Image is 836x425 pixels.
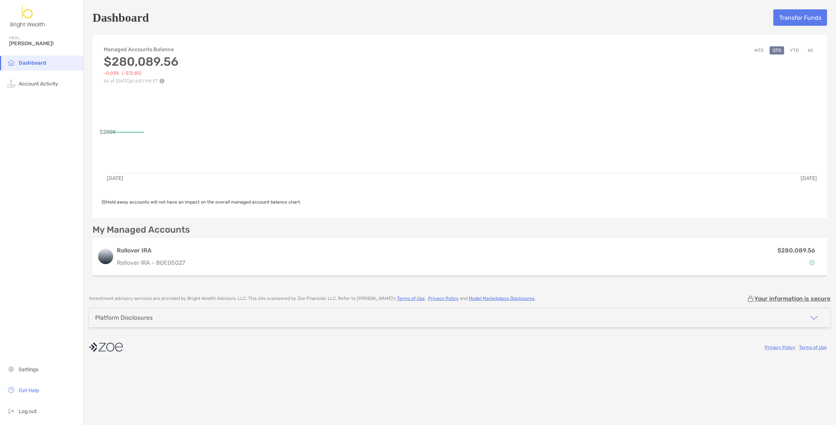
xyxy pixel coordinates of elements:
[805,46,816,55] button: All
[159,78,165,84] img: Performance Info
[19,387,39,394] span: Get Help
[102,199,301,205] span: Held away accounts will not have an impact on the overall managed account balance chart.
[428,296,459,301] a: Privacy Policy
[7,406,16,415] img: logout icon
[810,260,815,265] img: Account Status icon
[469,296,534,301] a: Model Marketplace Disclosures
[7,385,16,394] img: get-help icon
[89,339,123,356] img: company logo
[773,9,827,26] button: Transfer Funds
[7,79,16,88] img: activity icon
[787,46,802,55] button: YTD
[754,295,830,302] p: Your information is secure
[95,314,153,321] div: Platform Disclosures
[777,246,815,255] p: $280,089.56
[19,366,38,373] span: Settings
[751,46,767,55] button: MTD
[7,364,16,373] img: settings icon
[98,249,113,264] img: logo account
[19,60,46,66] span: Dashboard
[122,71,141,76] span: (-$72.85)
[770,46,784,55] button: QTD
[801,175,817,182] text: [DATE]
[9,40,79,47] span: [PERSON_NAME]!
[19,408,37,415] span: Log out
[19,81,58,87] span: Account Activity
[104,71,119,76] span: -0.03%
[100,129,116,135] text: $280K
[104,78,178,84] p: As of [DATE] at 6:01 PM ET
[117,258,675,267] p: Rollover IRA - 8OE05027
[89,296,536,301] p: Investment advisory services are provided by Bright Wealth Advisors, LLC . This site is powered b...
[93,9,149,26] h5: Dashboard
[9,3,47,30] img: Zoe Logo
[397,296,425,301] a: Terms of Use
[799,345,827,350] a: Terms of Use
[104,46,178,53] h4: Managed Accounts Balance
[810,313,818,322] img: icon arrow
[107,175,123,182] text: [DATE]
[765,345,795,350] a: Privacy Policy
[117,246,675,255] h3: Rollover IRA
[104,55,178,69] h3: $280,089.56
[7,58,16,67] img: household icon
[93,225,190,235] p: My Managed Accounts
